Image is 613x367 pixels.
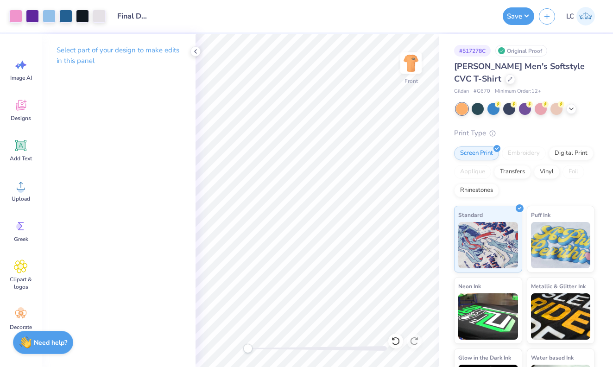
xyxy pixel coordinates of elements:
[454,61,585,84] span: [PERSON_NAME] Men's Softstyle CVC T-Shirt
[14,235,28,243] span: Greek
[534,165,560,179] div: Vinyl
[11,114,31,122] span: Designs
[531,281,586,291] span: Metallic & Glitter Ink
[458,281,481,291] span: Neon Ink
[454,183,499,197] div: Rhinestones
[34,338,67,347] strong: Need help?
[531,222,591,268] img: Puff Ink
[503,7,534,25] button: Save
[10,323,32,331] span: Decorate
[495,88,541,95] span: Minimum Order: 12 +
[10,74,32,82] span: Image AI
[502,146,546,160] div: Embroidery
[495,45,547,57] div: Original Proof
[454,165,491,179] div: Applique
[454,128,594,139] div: Print Type
[458,353,511,362] span: Glow in the Dark Ink
[549,146,594,160] div: Digital Print
[454,45,491,57] div: # 517278C
[454,146,499,160] div: Screen Print
[566,11,574,22] span: LC
[110,7,156,25] input: Untitled Design
[454,88,469,95] span: Gildan
[458,222,518,268] img: Standard
[6,276,36,291] span: Clipart & logos
[458,293,518,340] img: Neon Ink
[562,7,599,25] a: LC
[531,353,574,362] span: Water based Ink
[531,210,550,220] span: Puff Ink
[474,88,490,95] span: # G670
[531,293,591,340] img: Metallic & Glitter Ink
[576,7,595,25] img: Lauren Cohen
[57,45,181,66] p: Select part of your design to make edits in this panel
[458,210,483,220] span: Standard
[402,54,420,72] img: Front
[243,344,253,353] div: Accessibility label
[404,77,418,85] div: Front
[494,165,531,179] div: Transfers
[562,165,584,179] div: Foil
[10,155,32,162] span: Add Text
[12,195,30,202] span: Upload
